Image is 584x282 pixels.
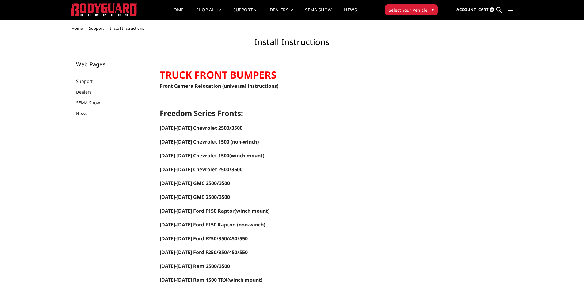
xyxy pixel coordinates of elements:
a: Home [170,8,184,20]
a: [DATE]-[DATE] Ford F250/350/450/550 [160,235,248,242]
a: SEMA Show [305,8,332,20]
span: Account [456,7,476,12]
span: (non-winch) [237,221,265,228]
span: 0 [490,7,494,12]
a: Home [71,25,83,31]
span: Freedom Series Fronts: [160,108,243,118]
span: Install Instructions [110,25,144,31]
span: [DATE]-[DATE] GMC 2500/3500 [160,194,230,200]
span: Select Your Vehicle [389,7,427,13]
a: Support [233,8,258,20]
h5: Web Pages [76,61,151,67]
span: (winch mount) [160,207,269,214]
a: [DATE]-[DATE] Ram 2500/3500 [160,263,230,269]
a: Front Camera Relocation (universal instructions) [160,83,278,89]
a: [DATE]-[DATE] Ford F150 Raptor [160,222,235,228]
a: [DATE]-[DATE] GMC 2500/3500 [160,180,230,187]
a: shop all [196,8,221,20]
button: Select Your Vehicle [385,4,438,15]
a: [DATE]-[DATE] Chevrolet 2500/3500 [160,125,242,131]
a: [DATE]-[DATE] Chevrolet 1500 [160,139,229,145]
span: Cart [478,7,489,12]
a: News [344,8,357,20]
a: [DATE]-[DATE] Ford F250/350/450/550 [160,249,248,255]
strong: TRUCK FRONT BUMPERS [160,68,277,81]
img: BODYGUARD BUMPERS [71,3,137,16]
a: SEMA Show [76,99,108,106]
a: [DATE]-[DATE] Chevrolet 1500 [160,152,229,159]
span: ▾ [432,6,434,13]
span: (non-winch) [231,138,259,145]
h1: Install Instructions [71,37,513,52]
a: Dealers [270,8,293,20]
span: [DATE]-[DATE] Chevrolet 1500 [160,138,229,145]
a: [DATE]-[DATE] Ford F150 Raptor [160,207,235,214]
span: [DATE]-[DATE] Ford F250/350/450/550 [160,249,248,256]
a: [DATE]-[DATE] Chevrolet 2500/3500 [160,167,242,172]
span: (winch mount) [160,152,264,159]
a: Support [89,25,104,31]
a: Support [76,78,100,84]
a: [DATE]-[DATE] GMC 2500/3500 [160,194,230,200]
a: Account [456,2,476,18]
span: [DATE]-[DATE] Ford F150 Raptor [160,221,235,228]
a: Dealers [76,89,99,95]
a: Cart 0 [478,2,494,18]
a: News [76,110,95,117]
